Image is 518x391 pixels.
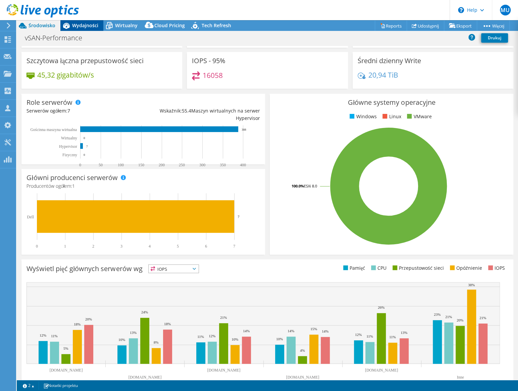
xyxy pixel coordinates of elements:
[205,244,207,249] text: 6
[207,368,241,373] text: [DOMAIN_NAME]
[67,107,70,114] span: 7
[118,163,124,167] text: 100
[288,329,294,333] text: 14%
[37,71,94,79] h4: 45,32 gigabitów/s
[27,215,34,219] text: Dell
[85,317,92,321] text: 20%
[276,337,283,341] text: 10%
[434,312,441,316] text: 23%
[378,305,384,309] text: 26%
[457,375,464,380] text: Inne
[368,71,398,79] h4: 20,94 TiB
[375,20,407,31] a: Reports
[27,99,72,106] h3: Role serwerów
[149,265,199,273] span: IOPS
[369,264,386,272] li: CPU
[366,334,373,338] text: 11%
[159,163,165,167] text: 200
[120,244,122,249] text: 3
[233,244,235,249] text: 7
[164,322,171,326] text: 18%
[242,128,246,131] text: 388
[468,283,475,287] text: 38%
[391,264,444,272] li: Przepustowość sieci
[179,163,185,167] text: 250
[238,215,240,219] text: 7
[182,107,191,114] span: 55.4
[118,338,125,342] text: 10%
[458,7,464,13] svg: \n
[500,5,511,15] span: MU
[138,163,144,167] text: 150
[141,310,148,314] text: 24%
[51,334,58,338] text: 11%
[149,244,151,249] text: 4
[448,264,482,272] li: Opóźnienie
[365,368,398,373] text: [DOMAIN_NAME]
[29,22,55,29] span: Środowisko
[30,127,77,132] text: Gościnna maszyna wirtualna
[444,20,477,31] a: Eksport
[310,327,317,331] text: 15%
[128,375,162,380] text: [DOMAIN_NAME]
[84,136,85,140] text: 0
[27,57,143,64] h3: Szczytowa łączna przepustowość sieci
[92,244,94,249] text: 2
[36,244,38,249] text: 0
[27,107,143,115] div: Serwerów ogółem:
[220,315,227,319] text: 21%
[61,136,77,140] text: Wirtualny
[22,34,93,42] h1: vSAN-Performance
[59,144,77,149] text: Hypervisor
[209,334,215,338] text: 12%
[243,329,250,333] text: 14%
[292,183,304,188] tspan: 100.0%
[286,375,319,380] text: [DOMAIN_NAME]
[63,346,68,350] text: 5%
[154,22,185,29] span: Cloud Pricing
[407,20,444,31] a: Udostępnij
[62,153,77,157] text: Fizyczny
[192,57,225,64] h3: IOPS - 95%
[177,244,179,249] text: 5
[304,183,317,188] tspan: ESXi 8.0
[322,329,328,333] text: 14%
[74,322,81,326] text: 18%
[445,315,452,319] text: 21%
[486,264,505,272] li: IOPS
[381,113,401,120] li: Linux
[481,33,508,43] a: Drukuj
[202,22,231,29] span: Tech Refresh
[154,340,159,344] text: 8%
[99,163,103,167] text: 50
[401,331,407,335] text: 13%
[405,113,431,120] li: VMware
[18,381,39,390] a: 2
[358,57,421,64] h3: Średni dzienny Write
[342,264,365,272] li: Pamięć
[275,99,508,106] h3: Główne systemy operacyjne
[72,22,98,29] span: Wydajności
[40,333,46,337] text: 12%
[27,174,118,181] h3: Główni producenci serwerów
[199,163,205,167] text: 300
[477,20,510,31] a: Więcej
[86,145,88,148] text: 7
[300,348,305,352] text: 4%
[197,335,204,339] text: 11%
[143,107,260,122] div: Wskaźnik: Maszyn wirtualnych na serwer Hypervisor
[79,163,81,167] text: 0
[130,331,137,335] text: 13%
[457,318,463,322] text: 20%
[64,244,66,249] text: 1
[240,163,246,167] text: 400
[348,113,376,120] li: Windows
[84,153,85,157] text: 0
[72,183,75,189] span: 1
[231,337,238,341] text: 10%
[39,381,83,390] a: Notatki projektu
[203,72,223,79] h4: 16058
[389,335,396,339] text: 11%
[479,316,486,320] text: 21%
[27,182,260,190] h4: Producentów ogółem:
